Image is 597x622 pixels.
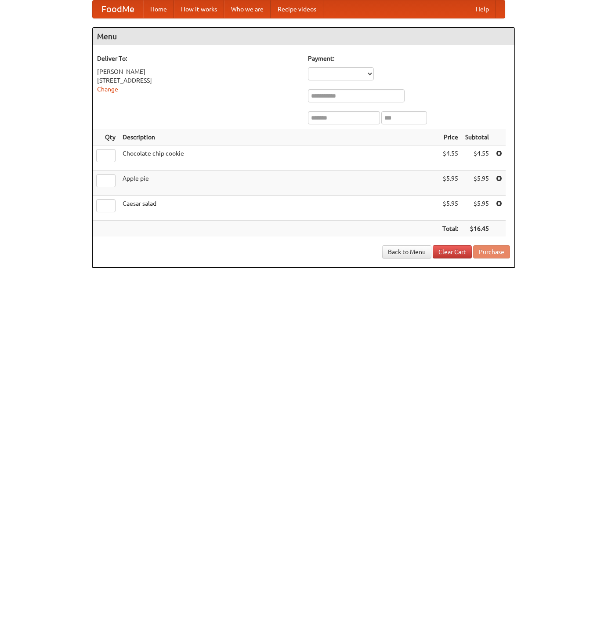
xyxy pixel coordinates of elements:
[439,221,462,237] th: Total:
[174,0,224,18] a: How it works
[97,54,299,63] h5: Deliver To:
[439,196,462,221] td: $5.95
[224,0,271,18] a: Who we are
[271,0,323,18] a: Recipe videos
[119,196,439,221] td: Caesar salad
[97,76,299,85] div: [STREET_ADDRESS]
[119,171,439,196] td: Apple pie
[462,171,492,196] td: $5.95
[308,54,510,63] h5: Payment:
[382,245,431,258] a: Back to Menu
[439,145,462,171] td: $4.55
[119,145,439,171] td: Chocolate chip cookie
[143,0,174,18] a: Home
[462,129,492,145] th: Subtotal
[462,196,492,221] td: $5.95
[462,145,492,171] td: $4.55
[469,0,496,18] a: Help
[473,245,510,258] button: Purchase
[93,129,119,145] th: Qty
[439,129,462,145] th: Price
[97,67,299,76] div: [PERSON_NAME]
[93,28,514,45] h4: Menu
[119,129,439,145] th: Description
[97,86,118,93] a: Change
[93,0,143,18] a: FoodMe
[439,171,462,196] td: $5.95
[462,221,492,237] th: $16.45
[433,245,472,258] a: Clear Cart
